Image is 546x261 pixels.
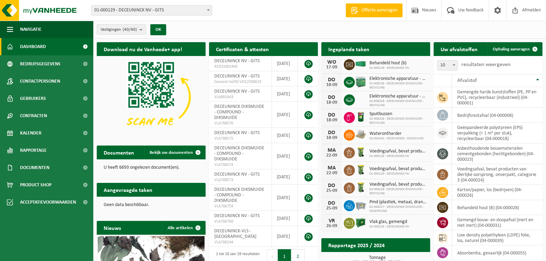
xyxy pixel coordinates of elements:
div: WO [325,59,339,65]
h2: Aangevraagde taken [97,183,159,196]
span: Bedrijfsgegevens [20,55,60,73]
span: VLA706244 [214,240,266,245]
img: WB-2500-GAL-GY-01 [355,199,367,211]
td: [DATE] [272,169,298,185]
span: Consent-SelfD-VEG2500019 [214,79,266,85]
span: VLA901643 [214,94,266,100]
div: 25-09 [325,206,339,211]
div: MA [325,165,339,171]
span: DECEUNINCK NV - GITS [214,74,260,79]
span: DECEUNINCK DIKSMUIDE - COMPOUND - DIKSMUIDE [214,187,264,203]
span: Offerte aanvragen [360,7,399,14]
img: WB-0140-HPE-GN-50 [355,181,367,193]
h2: Download nu de Vanheede+ app! [97,42,189,56]
div: 22-09 [325,153,339,158]
span: Contactpersonen [20,73,60,90]
div: 18-09 [325,100,339,105]
span: 02-008227 - DECEUNINCK DIKSMUIDE - COMPOUND [369,205,427,213]
td: asbesthoudende bouwmaterialen cementgebonden (hechtgebonden) (04-000023) [452,143,543,164]
td: [DATE] [272,56,298,71]
div: 18-09 [325,83,339,87]
a: Offerte aanvragen [346,3,403,17]
span: VLA708573 [214,177,266,183]
img: WB-0140-HPE-GN-50 [355,146,367,158]
label: resultaten weergeven [461,62,510,67]
td: bedrijfsrestafval (04-000008) [452,108,543,123]
span: 01-000129 - DECEUNINCK NV [369,172,427,176]
td: absorbentia, gevaarlijk (04-000055) [452,245,543,260]
span: Elektronische apparatuur - overige (ove) [369,76,427,82]
span: VLA708575 [214,136,266,141]
span: 02-008228 - DECEUNINCK DIKSMUIDE - RECYCLING [369,117,427,125]
span: Rapportage [20,142,47,159]
div: 22-09 [325,171,339,176]
img: WB-0140-HPE-GN-50 [355,164,367,176]
h2: Uw afvalstoffen [434,42,484,56]
span: Spuitbussen [369,111,427,117]
span: 02-008228 - DECEUNINCK DIKSMUIDE - RECYCLING [369,99,427,108]
span: Bekijk uw documenten [150,150,193,155]
span: DECEUNINCK NV - GITS [214,58,260,64]
h2: Ingeplande taken [321,42,376,56]
span: Dashboard [20,38,46,55]
span: 01-052442 - DECEUNINCK - DIKSMUIDE [369,137,424,141]
a: Alle artikelen [162,221,205,235]
a: Bekijk uw documenten [144,146,205,159]
span: DECEUNINCK NV - GITS [214,213,260,218]
div: 18-09 [325,136,339,140]
a: Ophaling aanvragen [487,42,542,56]
span: 02-008228 - DECEUNINCK DIKSMUIDE - RECYCLING [369,187,427,196]
span: Voedingsafval, bevat producten van dierlijke oorsprong, onverpakt, categorie 3 [369,166,427,172]
img: PB-HB-1400-HPE-GN-11 [355,75,367,88]
span: 01-000129 - DECEUNINCK NV [369,225,409,229]
img: PB-OT-0200-MET-00-03 [355,111,367,123]
h2: Nieuws [97,221,128,234]
span: DECEUNINCK NV - GITS [214,89,260,94]
span: Contracten [20,107,47,124]
span: Waterontharder [369,131,424,137]
td: [DATE] [272,86,298,102]
span: Vlak glas, gemengd [369,219,409,225]
span: Documenten [20,159,49,176]
td: geëxpandeerde polystyreen (EPS) verpakking (< 1 m² per stuk), recycleerbaar (04-000018) [452,123,543,143]
span: 01-000129 - DECEUNINCK NV - GITS [91,5,212,16]
span: 01-000129 - DECEUNINCK NV [369,154,427,158]
span: Acceptatievoorwaarden [20,194,76,211]
span: 02-008228 - DECEUNINCK DIKSMUIDE - RECYCLING [369,82,427,90]
span: VLA708574 [214,162,266,168]
td: [DATE] [272,211,298,226]
span: VLA706760 [214,219,266,224]
td: behandeld hout (B) (04-000028) [452,200,543,215]
span: DECEUNINCK DIKSMUIDE - COMPOUND - DIKSMUIDE [214,146,264,162]
span: DECEUNINCK NV - GITS [214,172,260,177]
h2: Rapportage 2025 / 2024 [321,238,392,252]
count: (40/40) [123,27,137,32]
td: gemengde harde kunststoffen (PE, PP en PVC), recycleerbaar (industrieel) (04-000001) [452,87,543,108]
span: VLA708576 [214,121,266,126]
img: HK-XC-40-GN-00 [355,61,367,67]
span: DECEUNINCK DIKSMUIDE - COMPOUND - DIKSMUIDE [214,104,264,120]
td: [DATE] [272,71,298,86]
img: Download de VHEPlus App [97,56,206,138]
div: 26-09 [325,224,339,229]
button: OK [150,24,166,35]
img: CR-BO-1C-1900-MET-01 [355,217,367,229]
div: 25-09 [325,188,339,193]
span: 01-000129 - DECEUNINCK NV [369,66,409,70]
td: voedingsafval, bevat producten van dierlijke oorsprong, onverpakt, categorie 3 (04-000024) [452,164,543,185]
td: [DATE] [272,226,298,247]
div: 18-09 [325,118,339,123]
span: DECEUNINCK-VLS - [GEOGRAPHIC_DATA] [214,229,256,239]
span: Kalender [20,124,41,142]
span: Behandeld hout (b) [369,60,409,66]
div: MA [325,148,339,153]
td: low density polyethyleen (LDPE) folie, los, naturel (04-000039) [452,230,543,245]
button: Vestigingen(40/40) [97,24,146,35]
span: Navigatie [20,21,41,38]
div: 17-09 [325,65,339,70]
div: DO [325,77,339,83]
div: VR [325,218,339,224]
div: DO [325,95,339,100]
div: DO [325,201,339,206]
td: karton/papier, los (bedrijven) (04-000026) [452,185,543,200]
